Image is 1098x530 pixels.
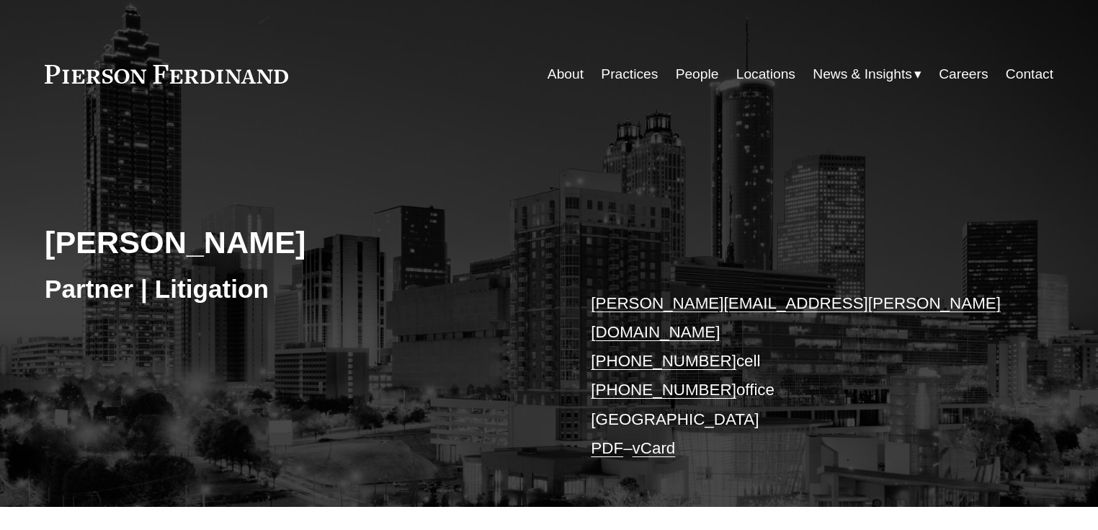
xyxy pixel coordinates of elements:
[1006,61,1053,88] a: Contact
[736,61,795,88] a: Locations
[591,352,736,370] a: [PHONE_NUMBER]
[591,439,623,457] a: PDF
[548,61,584,88] a: About
[633,439,676,457] a: vCard
[591,294,1001,341] a: [PERSON_NAME][EMAIL_ADDRESS][PERSON_NAME][DOMAIN_NAME]
[813,62,912,87] span: News & Insights
[676,61,719,88] a: People
[813,61,921,88] a: folder dropdown
[45,224,549,261] h2: [PERSON_NAME]
[45,273,549,305] h3: Partner | Litigation
[601,61,658,88] a: Practices
[939,61,988,88] a: Careers
[591,381,736,399] a: [PHONE_NUMBER]
[591,289,1011,464] p: cell office [GEOGRAPHIC_DATA] –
